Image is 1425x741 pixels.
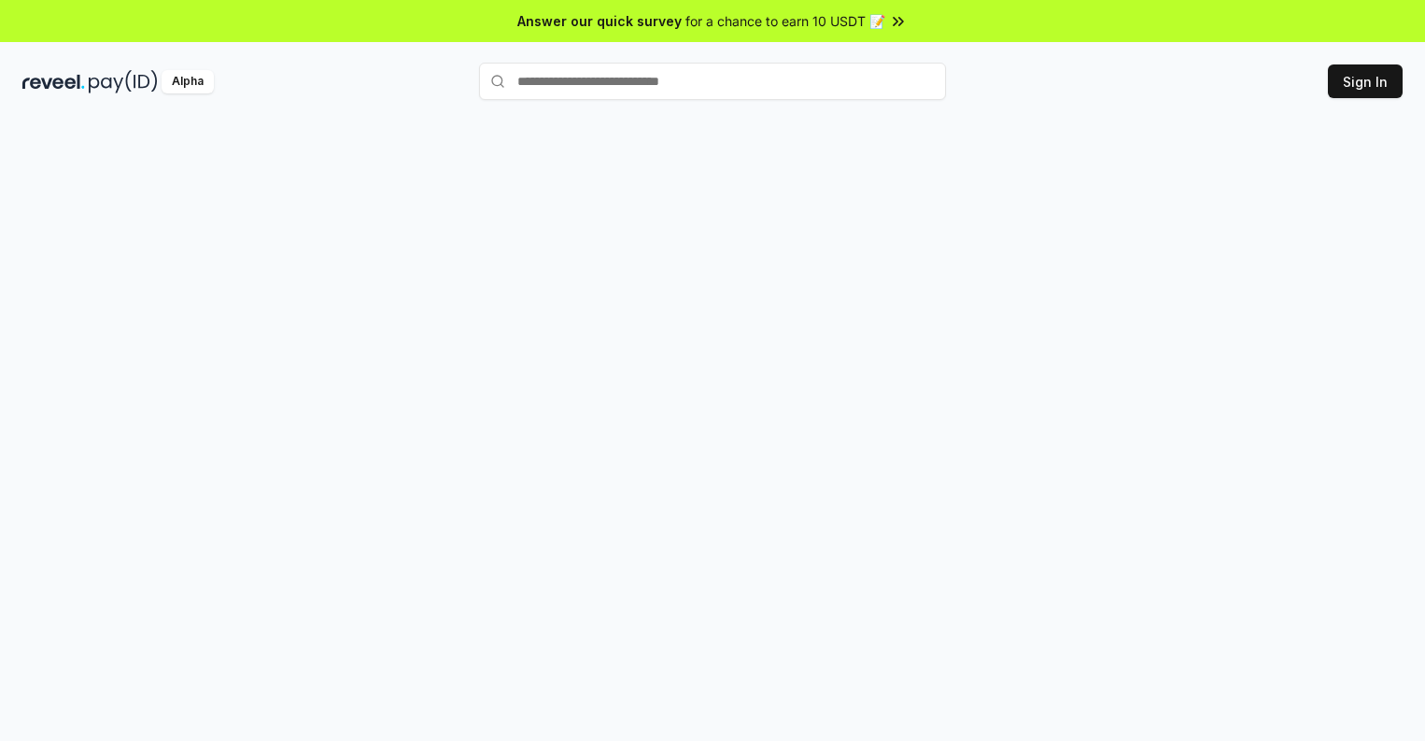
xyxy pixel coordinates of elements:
[89,70,158,93] img: pay_id
[162,70,214,93] div: Alpha
[1328,64,1403,98] button: Sign In
[517,11,682,31] span: Answer our quick survey
[685,11,885,31] span: for a chance to earn 10 USDT 📝
[22,70,85,93] img: reveel_dark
